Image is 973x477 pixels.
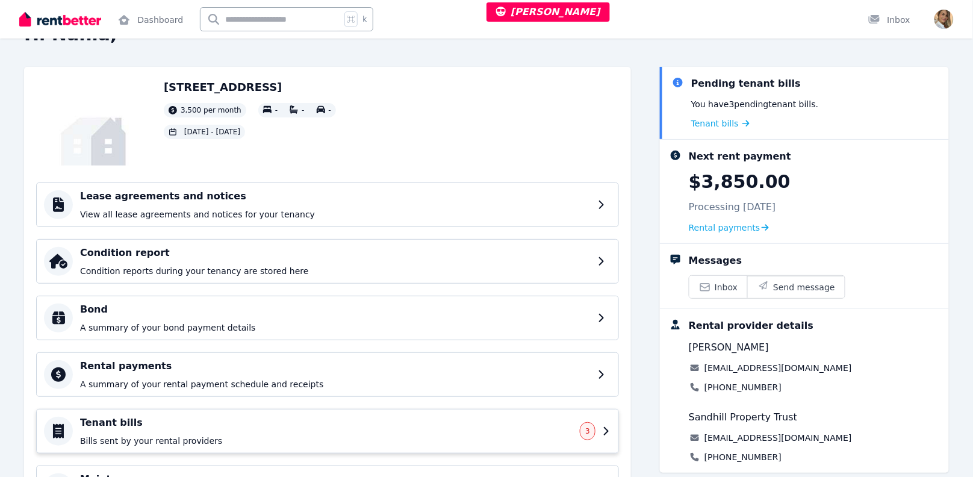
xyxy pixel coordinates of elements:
[704,381,782,393] a: [PHONE_NUMBER]
[80,322,591,334] p: A summary of your bond payment details
[689,171,791,193] p: $3,850.00
[689,222,769,234] a: Rental payments
[934,10,954,29] img: Jodie Cartmer
[164,79,336,96] h2: [STREET_ADDRESS]
[80,302,591,317] h4: Bond
[80,416,573,430] h4: Tenant bills
[80,265,591,277] p: Condition reports during your tenancy are stored here
[181,105,241,115] span: 3,500 per month
[80,246,591,260] h4: Condition report
[691,117,750,129] a: Tenant bills
[19,10,101,28] img: RentBetter
[704,362,852,374] a: [EMAIL_ADDRESS][DOMAIN_NAME]
[689,276,747,298] a: Inbox
[691,98,818,110] p: You have 3 pending tenant bills .
[585,426,590,436] span: 3
[80,359,591,373] h4: Rental payments
[691,117,739,129] span: Tenant bills
[689,319,813,333] div: Rental provider details
[36,79,152,166] img: Property Url
[747,276,845,298] button: Send message
[80,378,591,390] p: A summary of your rental payment schedule and receipts
[329,106,331,114] span: -
[868,14,910,26] div: Inbox
[362,14,367,24] span: k
[773,281,835,293] span: Send message
[80,208,591,220] p: View all lease agreements and notices for your tenancy
[691,76,801,91] div: Pending tenant bills
[275,106,278,114] span: -
[689,149,791,164] div: Next rent payment
[496,6,600,17] span: [PERSON_NAME]
[689,340,769,355] span: [PERSON_NAME]
[689,200,776,214] p: Processing [DATE]
[715,281,738,293] span: Inbox
[302,106,304,114] span: -
[704,451,782,463] a: [PHONE_NUMBER]
[80,435,573,447] p: Bills sent by your rental providers
[689,222,760,234] span: Rental payments
[80,189,591,204] h4: Lease agreements and notices
[689,410,797,425] span: Sandhill Property Trust
[689,254,742,268] div: Messages
[704,432,852,444] a: [EMAIL_ADDRESS][DOMAIN_NAME]
[184,127,240,137] span: [DATE] - [DATE]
